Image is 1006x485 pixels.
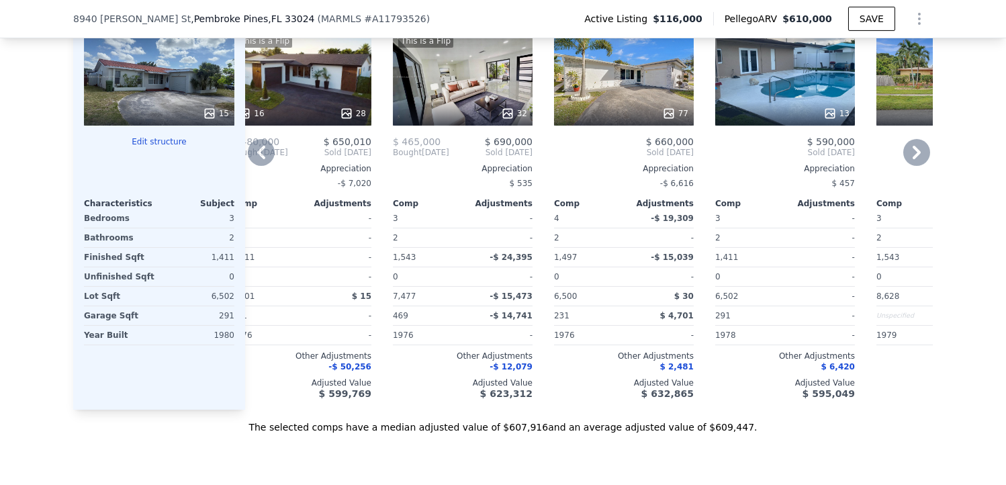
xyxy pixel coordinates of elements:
div: 28 [340,107,366,120]
div: - [788,248,855,267]
div: 32 [501,107,527,120]
span: 0 [876,272,882,281]
div: Unfinished Sqft [84,267,156,286]
div: - [304,228,371,247]
span: 7,477 [393,292,416,301]
div: - [788,287,855,306]
div: - [788,228,855,247]
div: 1976 [232,326,299,345]
span: 1,497 [554,253,577,262]
span: 1,411 [715,253,738,262]
div: Adjusted Value [393,378,533,388]
div: 1,411 [162,248,234,267]
div: - [788,326,855,345]
div: - [788,267,855,286]
div: - [465,209,533,228]
span: $116,000 [653,12,702,26]
span: , FL 33024 [268,13,314,24]
div: Subject [159,198,234,209]
span: Active Listing [584,12,653,26]
span: $ 6,420 [821,362,855,371]
div: - [788,306,855,325]
span: 8940 [PERSON_NAME] St [73,12,191,26]
div: 2 [162,228,234,247]
div: 2 [715,228,782,247]
span: -$ 15,473 [490,292,533,301]
span: 231 [554,311,569,320]
div: Comp [554,198,624,209]
span: -$ 15,039 [651,253,694,262]
span: $ 30 [674,292,694,301]
span: Bought [232,147,261,158]
span: $ 650,010 [324,136,371,147]
div: Adjustments [785,198,855,209]
button: Edit structure [84,136,234,147]
span: , Pembroke Pines [191,12,314,26]
span: $ 4,701 [660,311,694,320]
div: 13 [823,107,850,120]
span: 3 [876,214,882,223]
div: This is a Flip [237,34,292,48]
div: Adjustments [624,198,694,209]
div: Bedrooms [84,209,156,228]
span: 0 [715,272,721,281]
span: $ 595,049 [803,388,855,399]
span: 8,628 [876,292,899,301]
span: 6,500 [554,292,577,301]
div: - [627,326,694,345]
span: 3 [393,214,398,223]
div: 15 [203,107,229,120]
div: 3 [162,209,234,228]
div: 2 [393,228,460,247]
div: Comp [393,198,463,209]
span: $ 535 [510,179,533,188]
span: MARMLS [321,13,361,24]
span: 3 [715,214,721,223]
span: 0 [393,272,398,281]
div: 1979 [876,326,944,345]
span: $ 457 [832,179,855,188]
div: - [304,267,371,286]
div: Garage Sqft [84,306,156,325]
div: Lot Sqft [84,287,156,306]
span: Sold [DATE] [288,147,371,158]
span: Bought [393,147,422,158]
div: ( ) [318,12,430,26]
div: Bathrooms [84,228,156,247]
span: $ 15 [352,292,371,301]
div: - [627,267,694,286]
span: 1,543 [393,253,416,262]
span: $ 465,000 [393,136,441,147]
div: Adjusted Value [554,378,694,388]
div: 0 [162,267,234,286]
span: 291 [715,311,731,320]
span: -$ 7,020 [338,179,371,188]
div: - [465,267,533,286]
div: Year Built [84,326,156,345]
div: - [304,248,371,267]
div: - [465,228,533,247]
div: - [304,306,371,325]
span: 6,502 [715,292,738,301]
div: Unspecified [876,306,944,325]
div: Other Adjustments [715,351,855,361]
div: - [304,326,371,345]
div: Comp [876,198,946,209]
span: -$ 19,309 [651,214,694,223]
div: Other Adjustments [554,351,694,361]
span: -$ 50,256 [328,362,371,371]
div: Adjustments [302,198,371,209]
span: $610,000 [782,13,832,24]
div: - [627,228,694,247]
div: Appreciation [393,163,533,174]
div: - [465,326,533,345]
button: Show Options [906,5,933,32]
div: 16 [238,107,264,120]
span: Pellego ARV [725,12,783,26]
span: $ 623,312 [480,388,533,399]
div: Comp [715,198,785,209]
span: $ 599,769 [319,388,371,399]
div: Appreciation [715,163,855,174]
span: -$ 24,395 [490,253,533,262]
div: - [304,209,371,228]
